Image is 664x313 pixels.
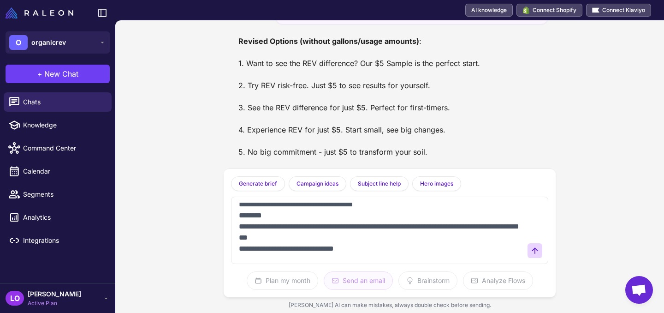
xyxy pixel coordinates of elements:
span: + [37,68,42,79]
div: : 1. Want to see the REV difference? Our $5 Sample is the perfect start. 2. Try REV risk-free. Ju... [238,36,480,157]
span: New Chat [44,68,78,79]
button: Connect Klaviyo [586,4,651,17]
button: Subject line help [350,176,409,191]
button: Connect Shopify [516,4,582,17]
button: Oorganicrev [6,31,110,54]
button: Brainstorm [398,271,457,290]
div: O [9,35,28,50]
span: organicrev [31,37,66,48]
a: Open chat [625,276,653,304]
span: Generate brief [239,180,277,188]
div: LO [6,291,24,306]
span: Connect Klaviyo [602,6,645,14]
span: Integrations [23,235,104,246]
button: Plan my month [247,271,318,290]
span: [PERSON_NAME] [28,289,81,299]
span: Campaign ideas [296,180,338,188]
a: Analytics [4,208,112,227]
button: Generate brief [231,176,285,191]
a: Chats [4,92,112,112]
strong: Revised Options (without gallons/usage amounts) [238,36,419,46]
a: Knowledge [4,115,112,135]
span: Subject line help [358,180,401,188]
a: AI knowledge [465,4,513,17]
span: Segments [23,189,104,199]
a: Integrations [4,231,112,250]
span: Command Center [23,143,104,153]
span: Hero images [420,180,453,188]
button: Analyze Flows [463,271,533,290]
span: Knowledge [23,120,104,130]
div: [PERSON_NAME] AI can make mistakes, always double check before sending. [224,297,556,313]
span: Chats [23,97,104,107]
span: Active Plan [28,299,81,307]
span: Connect Shopify [533,6,576,14]
span: Analytics [23,212,104,223]
button: +New Chat [6,65,110,83]
img: Raleon Logo [6,7,73,18]
button: Send an email [324,271,393,290]
button: Hero images [412,176,461,191]
span: Calendar [23,166,104,176]
a: Calendar [4,162,112,181]
a: Command Center [4,138,112,158]
button: Campaign ideas [289,176,346,191]
a: Segments [4,185,112,204]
